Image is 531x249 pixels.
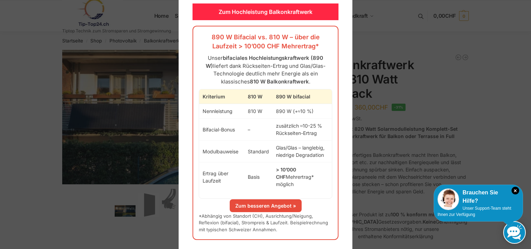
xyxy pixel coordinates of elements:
[512,187,519,194] i: Schließen
[244,162,272,192] td: Basis
[272,104,332,119] td: 890 W (+≈10 %)
[244,104,272,119] td: 810 W
[244,140,272,162] td: Standard
[250,78,309,85] strong: 810 W Balkonkraftwerk
[199,33,332,51] h3: 890 W Bifacial vs. 810 W – über die Laufzeit > 10’000 CHF Mehrertrag*
[272,162,332,192] td: Mehrertrag* möglich
[272,140,332,162] td: Glas/Glas – langlebig, niedrige Degradation
[230,199,302,212] a: Zum besseren Angebot »
[199,140,244,162] td: Modulbauweise
[199,89,244,104] th: Kriterium
[193,3,338,20] div: Zum Hochleistung Balkonkraftwerk
[199,213,332,233] p: *Abhängig von Standort (CH), Ausrichtung/Neigung, Reflexion (bifacial), Strompreis & Laufzeit. Be...
[206,55,324,69] strong: bifaciales Hochleistungskraftwerk (890 W)
[272,119,332,140] td: zusätzlich ≈10-25 % Rückseiten-Ertrag
[276,167,296,180] strong: > 10’000 CHF
[244,119,272,140] td: –
[438,206,511,217] span: Unser Support-Team steht Ihnen zur Verfügung
[438,188,519,205] div: Brauchen Sie Hilfe?
[199,162,244,192] td: Ertrag über Laufzeit
[199,54,332,86] p: Unser liefert dank Rückseiten-Ertrag und Glas/Glas-Technologie deutlich mehr Energie als ein klas...
[244,89,272,104] th: 810 W
[438,188,459,210] img: Customer service
[272,89,332,104] th: 890 W bifacial
[199,119,244,140] td: Bifacial-Bonus
[199,104,244,119] td: Nennleistung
